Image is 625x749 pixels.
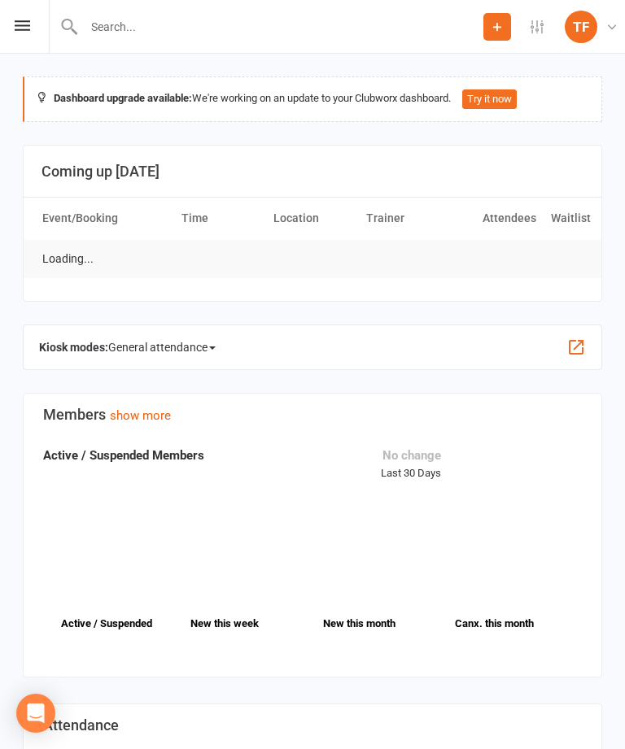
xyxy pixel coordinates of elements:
[266,198,359,239] th: Location
[381,446,441,482] div: Last 30 Days
[35,606,170,641] a: Active / Suspended
[43,407,582,423] h3: Members
[54,92,192,104] strong: Dashboard upgrade available:
[427,606,562,641] a: Canx. this month
[35,198,174,239] th: Event/Booking
[23,76,602,122] div: We're working on an update to your Clubworx dashboard.
[110,408,171,423] a: show more
[565,11,597,43] div: TF
[16,694,55,733] div: Open Intercom Messenger
[174,198,267,239] th: Time
[359,198,452,239] th: Trainer
[79,15,483,38] input: Search...
[39,341,108,354] strong: Kiosk modes:
[544,198,590,239] th: Waitlist
[35,240,101,278] td: Loading...
[292,606,427,641] a: New this month
[108,334,216,360] span: General attendance
[451,198,544,239] th: Attendees
[158,606,293,641] a: New this week
[462,89,517,109] button: Try it now
[43,717,582,734] h3: Attendance
[43,448,204,463] strong: Active / Suspended Members
[42,163,583,180] h3: Coming up [DATE]
[381,446,441,465] div: No change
